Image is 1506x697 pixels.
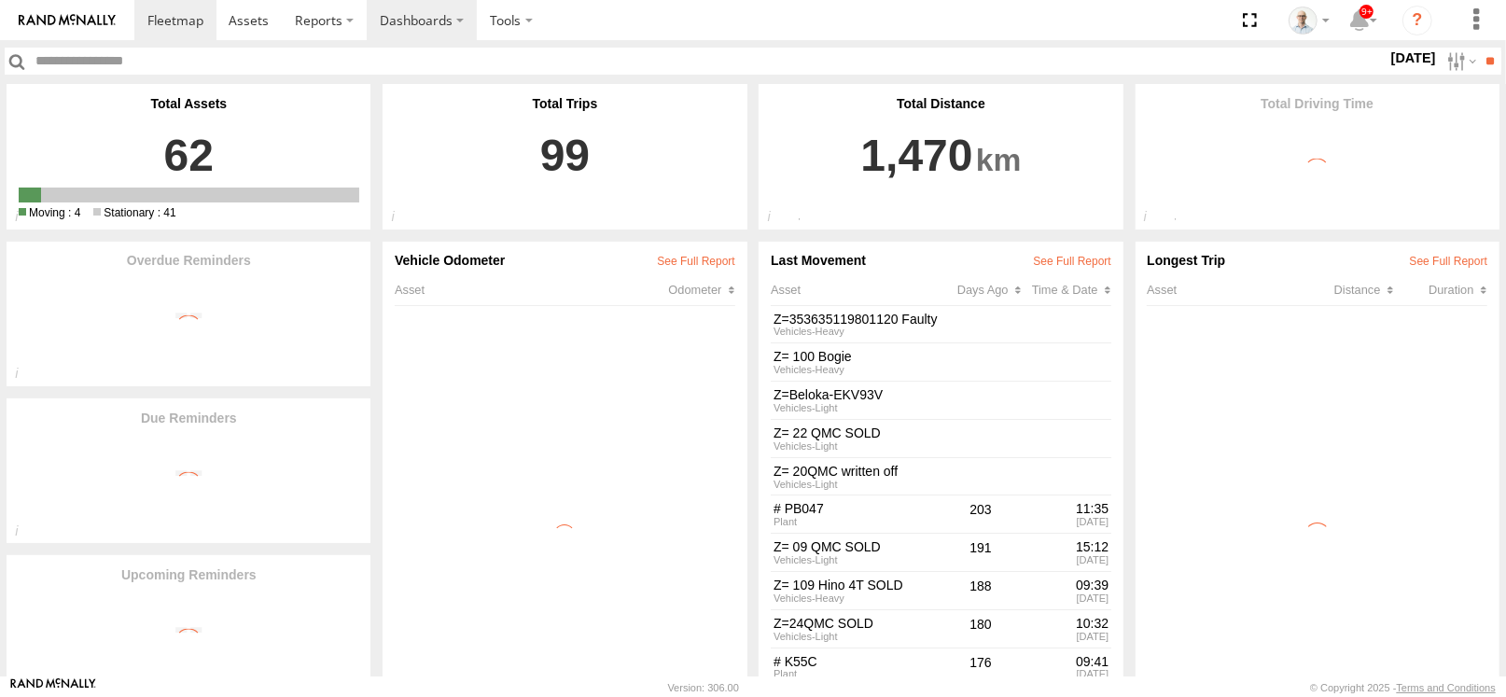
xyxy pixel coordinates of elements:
div: Vehicles-Heavy [774,365,941,375]
div: [DATE] [1021,593,1109,604]
a: Z=353635119801120 Faulty [774,312,941,328]
div: 188 [943,575,1018,606]
a: Z= 09 QMC SOLD [774,539,941,555]
a: 1,470 [771,111,1111,183]
div: Total distance travelled by assets [759,209,799,230]
div: 11:35 [1021,501,1109,517]
a: Z= 109 Hino 4T SOLD [774,578,941,593]
a: Z= 100 Bogie [774,349,941,365]
div: Asset [1147,283,1301,297]
div: Total driving time by Assets [1136,209,1176,230]
a: Terms and Conditions [1397,682,1496,693]
div: Asset [771,283,957,297]
div: [DATE] [1021,669,1109,679]
span: 41 [93,206,175,219]
div: Total Active/Deployed Assets [7,209,47,230]
img: rand-logo.svg [19,14,116,27]
div: Total number of due reminder notifications generated from your asset reminders [7,523,47,544]
div: Click to Sort [1032,283,1111,297]
div: Last Movement [771,253,1111,268]
div: Longest Trip [1147,253,1487,268]
div: 09:41 [1021,654,1109,670]
label: Search Filter Options [1440,48,1480,75]
a: Visit our Website [10,678,96,697]
a: Z= 22 QMC SOLD [774,425,941,441]
div: 176 [943,651,1018,682]
div: 10:32 [1021,616,1109,632]
div: Version: 306.00 [668,682,739,693]
div: [DATE] [1021,632,1109,642]
div: Vehicles-Heavy [774,593,941,604]
div: Vehicle Odometer [395,253,735,268]
div: 203 [943,499,1018,530]
a: Z=Beloka-EKV93V [774,387,941,403]
a: 62 [19,111,359,183]
div: 15:12 [1021,539,1109,555]
a: # PB047 [774,501,941,517]
span: 4 [19,206,80,219]
div: Total completed Trips within the selected period [383,209,423,230]
div: [DATE] [1021,555,1109,565]
div: Vehicles-Light [774,555,941,565]
a: Z= 20QMC written off [774,464,941,480]
div: © Copyright 2025 - [1310,682,1496,693]
div: Total number of overdue notifications generated from your asset reminders [7,366,47,386]
label: [DATE] [1387,48,1440,68]
div: 09:39 [1021,578,1109,593]
div: 191 [943,537,1018,567]
div: Click to Sort [669,283,735,297]
div: Vehicles-Light [774,403,941,413]
a: 99 [395,111,735,183]
a: # K55C [774,654,941,670]
div: Asset [395,283,668,297]
div: Vehicles-Light [774,632,941,642]
div: Plant [774,669,941,679]
div: Total Assets [19,96,359,111]
a: Z=24QMC SOLD [774,616,941,632]
div: Total Trips [395,96,735,111]
div: Click to Sort [1394,283,1487,297]
div: Kurt Byers [1282,7,1336,35]
div: [DATE] [1021,517,1109,527]
div: Click to Sort [957,283,1032,297]
div: Vehicles-Heavy [774,327,941,337]
div: Vehicles-Light [774,480,941,490]
div: Vehicles-Light [774,441,941,452]
i: ? [1402,6,1432,35]
div: Total Distance [771,96,1111,111]
div: Click to Sort [1301,283,1394,297]
div: 180 [943,613,1018,644]
div: Plant [774,517,941,527]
